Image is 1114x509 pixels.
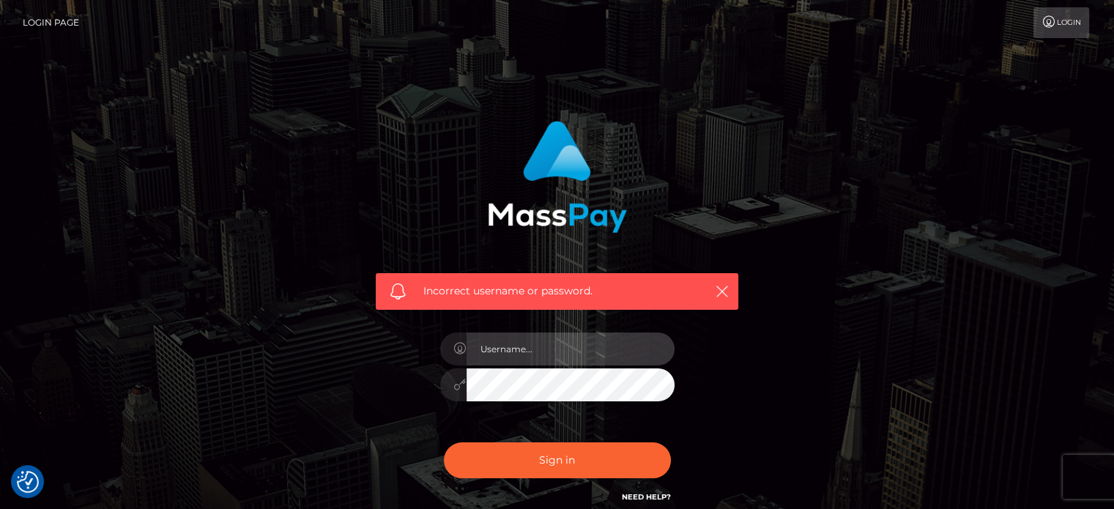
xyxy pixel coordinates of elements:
input: Username... [467,332,675,365]
span: Incorrect username or password. [423,283,691,299]
img: Revisit consent button [17,471,39,493]
img: MassPay Login [488,121,627,233]
button: Sign in [444,442,671,478]
a: Login Page [23,7,79,38]
a: Need Help? [622,492,671,502]
a: Login [1033,7,1089,38]
button: Consent Preferences [17,471,39,493]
